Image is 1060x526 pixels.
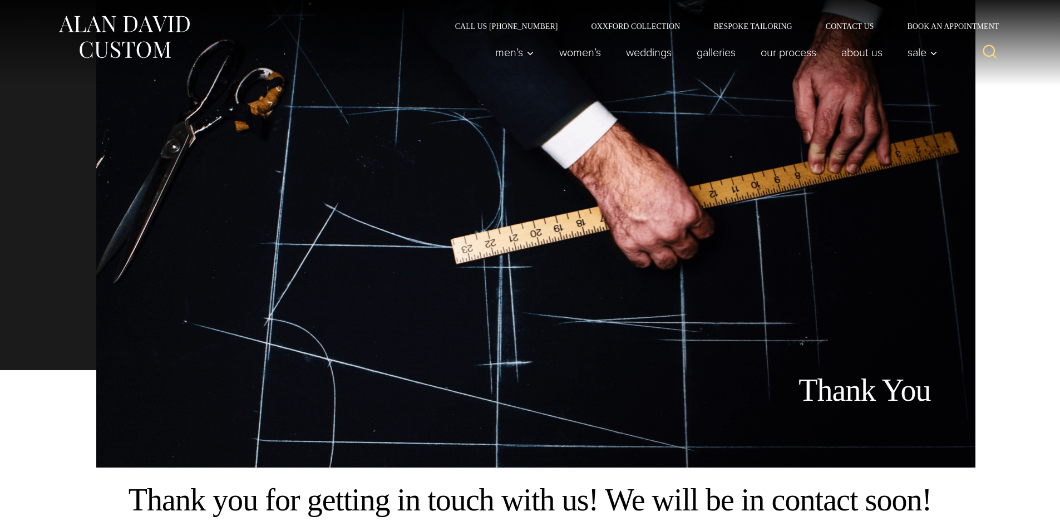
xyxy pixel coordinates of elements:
h1: Thank You [683,372,931,409]
nav: Primary Navigation [482,41,943,63]
img: Alan David Custom [57,12,191,62]
a: About Us [829,41,895,63]
a: Oxxford Collection [574,22,697,30]
a: weddings [613,41,684,63]
nav: Secondary Navigation [438,22,1003,30]
a: Galleries [684,41,748,63]
iframe: Opens a widget where you can chat to one of our agents [989,493,1049,520]
a: Bespoke Tailoring [697,22,808,30]
h2: Thank you for getting in touch with us! We will be in contact soon! [14,481,1046,519]
a: Women’s [546,41,613,63]
a: Book an Appointment [890,22,1003,30]
span: Sale [908,47,938,58]
a: Contact Us [809,22,891,30]
a: Our Process [748,41,829,63]
span: Men’s [495,47,534,58]
button: View Search Form [977,39,1003,66]
a: Call Us [PHONE_NUMBER] [438,22,575,30]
